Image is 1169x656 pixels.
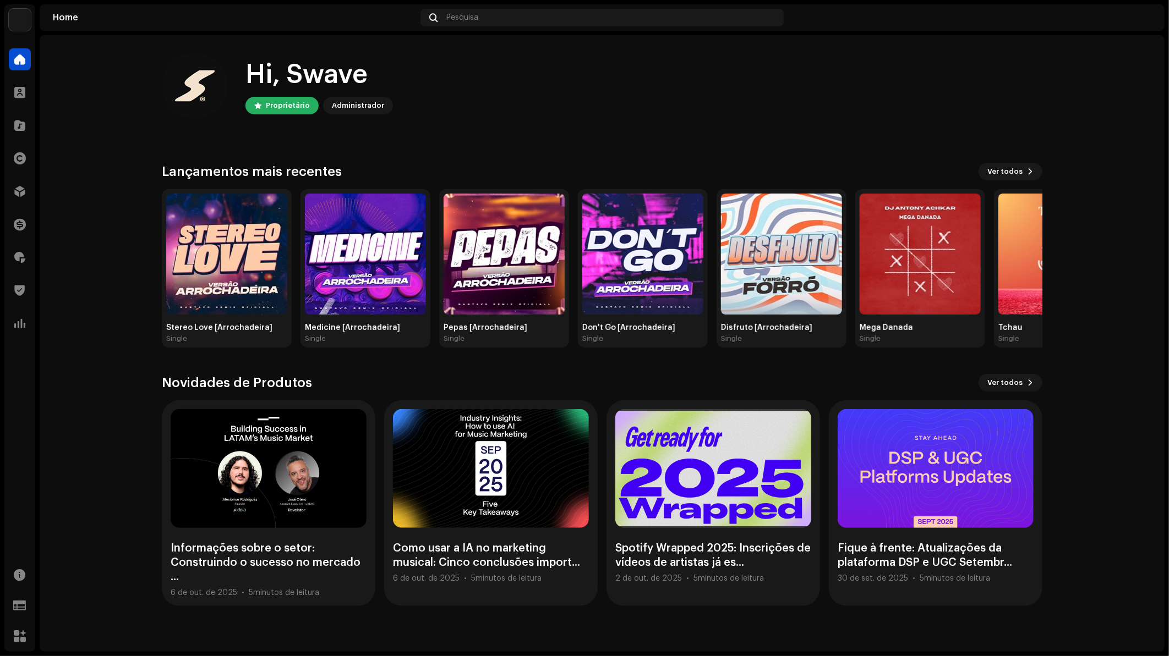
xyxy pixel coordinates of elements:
div: Single [166,334,187,343]
div: 5 [920,574,990,583]
div: 5 [693,574,764,583]
img: 883f32fc-cc64-4c2e-86eb-a06c7c5085a9 [305,194,426,315]
div: 6 de out. de 2025 [393,574,460,583]
img: c3ace681-228d-4631-9f26-36716aff81b7 [1134,9,1151,26]
span: minutos de leitura [698,575,764,582]
img: 33442c70-0f63-4f75-be05-3ddfa9728bab [998,194,1119,315]
div: Single [582,334,603,343]
div: Stereo Love [Arrochadeira] [166,323,287,332]
div: Mega Danada [860,323,981,332]
div: Don't Go [Arrochadeira] [582,323,703,332]
img: c3ace681-228d-4631-9f26-36716aff81b7 [162,53,228,119]
div: Pepas [Arrochadeira] [444,323,565,332]
img: 8a91a96e-e463-4ca3-b08c-d4ef131673bf [166,194,287,315]
img: a1b1205b-a782-4ffb-af13-7c9969bb07fb [582,194,703,315]
img: bb843b66-a5b6-4b17-af63-8f2822a452ef [721,194,842,315]
div: Single [444,334,465,343]
div: 2 de out. de 2025 [615,574,682,583]
div: Medicine [Arrochadeira] [305,323,426,332]
div: Tchau [998,323,1119,332]
img: 1710b61e-6121-4e79-a126-bcb8d8a2a180 [9,9,31,31]
div: • [913,574,915,583]
div: Single [305,334,326,343]
div: Informações sobre o setor: Construindo o sucesso no mercado ... [171,541,367,584]
div: Hi, Swave [245,57,393,92]
div: Single [998,334,1019,343]
h3: Lançamentos mais recentes [162,163,342,180]
div: Fique à frente: Atualizações da plataforma DSP e UGC Setembr... [838,541,1034,570]
div: Proprietário [266,99,310,112]
div: Spotify Wrapped 2025: Inscrições de vídeos de artistas já es... [615,541,811,570]
span: Ver todos [987,372,1023,394]
div: 6 de out. de 2025 [171,588,237,597]
button: Ver todos [979,163,1042,180]
div: Single [860,334,881,343]
span: Pesquisa [446,13,478,22]
div: Disfruto [Arrochadeira] [721,323,842,332]
div: Home [53,13,416,22]
span: minutos de leitura [253,589,319,597]
button: Ver todos [979,374,1042,392]
span: minutos de leitura [924,575,990,582]
div: 5 [249,588,319,597]
div: • [686,574,689,583]
div: Single [721,334,742,343]
h3: Novidades de Produtos [162,374,312,392]
div: Administrador [332,99,384,112]
div: 30 de set. de 2025 [838,574,908,583]
div: 5 [471,574,542,583]
img: e02aef05-cadb-4926-bbab-9eb9de68113f [444,194,565,315]
span: minutos de leitura [476,575,542,582]
img: 11db1844-6370-418f-ac3d-e66dfa70b353 [860,194,981,315]
span: Ver todos [987,161,1023,183]
div: • [464,574,467,583]
div: Como usar a IA no marketing musical: Cinco conclusões import... [393,541,589,570]
div: • [242,588,244,597]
